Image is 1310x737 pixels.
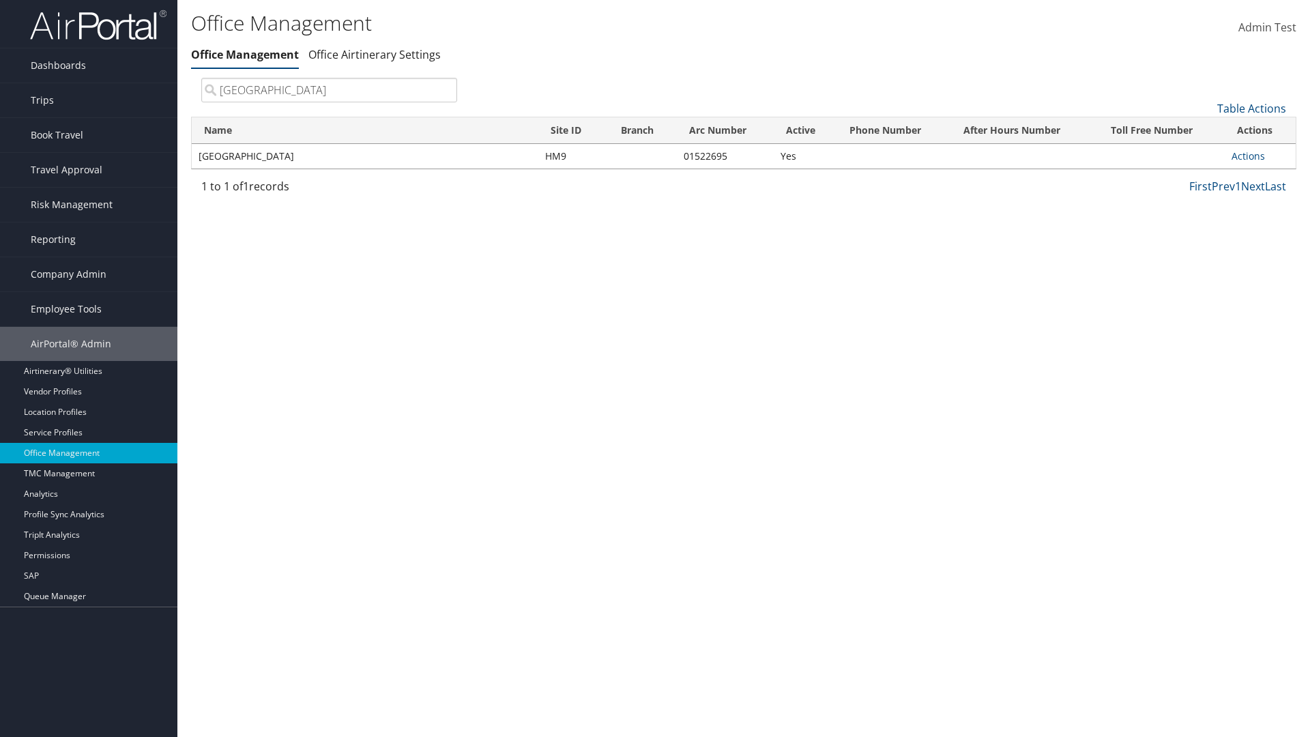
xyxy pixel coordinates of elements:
td: 01522695 [677,144,774,169]
input: Search [201,78,457,102]
span: Trips [31,83,54,117]
th: Actions [1225,117,1296,144]
span: Book Travel [31,118,83,152]
span: Company Admin [31,257,106,291]
td: Yes [774,144,838,169]
a: Office Management [191,47,299,62]
th: Active: activate to sort column ascending [774,117,838,144]
a: Office Airtinerary Settings [308,47,441,62]
th: Arc Number: activate to sort column ascending [677,117,774,144]
h1: Office Management [191,9,928,38]
span: Travel Approval [31,153,102,187]
th: Phone Number: activate to sort column ascending [837,117,951,144]
span: AirPortal® Admin [31,327,111,361]
div: 1 to 1 of records [201,178,457,201]
span: Reporting [31,222,76,257]
span: Employee Tools [31,292,102,326]
span: Admin Test [1238,20,1296,35]
span: 1 [243,179,249,194]
a: Actions [1232,149,1265,162]
a: Last [1265,179,1286,194]
a: 1 [1235,179,1241,194]
th: Site ID: activate to sort column ascending [538,117,609,144]
th: After Hours Number: activate to sort column ascending [951,117,1098,144]
a: Prev [1212,179,1235,194]
td: [GEOGRAPHIC_DATA] [192,144,538,169]
a: Admin Test [1238,7,1296,49]
th: Name: activate to sort column ascending [192,117,538,144]
a: Next [1241,179,1265,194]
span: Risk Management [31,188,113,222]
span: Dashboards [31,48,86,83]
td: HM9 [538,144,609,169]
th: Toll Free Number: activate to sort column ascending [1098,117,1225,144]
img: airportal-logo.png [30,9,166,41]
a: First [1189,179,1212,194]
th: Branch: activate to sort column ascending [609,117,676,144]
a: Table Actions [1217,101,1286,116]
